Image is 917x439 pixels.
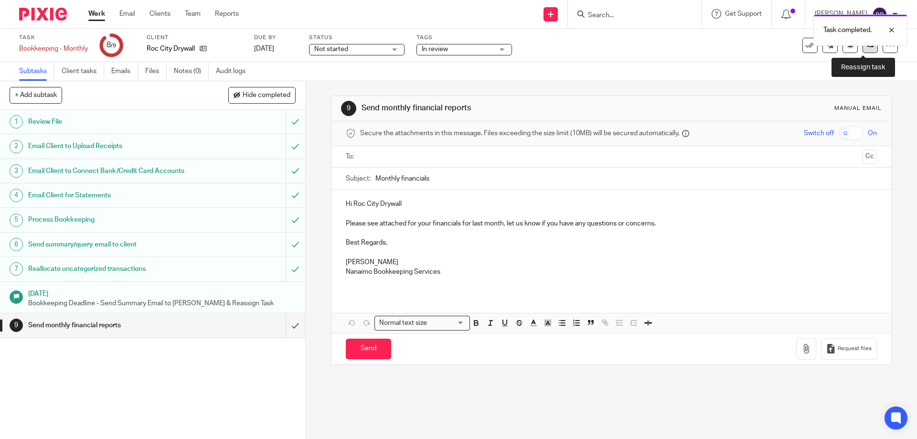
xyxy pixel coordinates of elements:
div: 5 [10,214,23,227]
p: Roc City Drywall [147,44,195,54]
div: Bookkeeping - Monthly [19,44,88,54]
a: Audit logs [216,62,253,81]
p: Hi Roc City Drywall [346,199,876,209]
button: Request files [821,338,876,360]
label: Subject: [346,174,371,183]
p: [PERSON_NAME] [346,257,876,267]
div: 1 [10,115,23,128]
button: + Add subtask [10,87,62,103]
a: Subtasks [19,62,54,81]
div: 4 [10,189,23,202]
span: Switch off [804,128,834,138]
h1: [DATE] [28,287,296,299]
div: 2 [10,140,23,153]
h1: Email Client to Upload Receipts [28,139,193,153]
p: Best Regards, [346,238,876,247]
h1: Reallocate uncategorized transactions [28,262,193,276]
span: Normal text size [377,318,429,328]
a: Email [119,9,135,19]
input: Search for option [430,318,464,328]
h1: Email Client to Connect Bank/Credit Card Accounts [28,164,193,178]
a: Notes (0) [174,62,209,81]
span: Hide completed [243,92,290,99]
label: Task [19,34,88,42]
div: 9 [10,319,23,332]
span: On [868,128,877,138]
h1: Send summary/query email to client [28,237,193,252]
span: [DATE] [254,45,274,52]
h1: Process Bookkeeping [28,213,193,227]
div: Search for option [374,316,470,331]
a: Clients [149,9,171,19]
h1: Send monthly financial reports [28,318,193,332]
label: Tags [416,34,512,42]
label: Status [309,34,405,42]
span: Secure the attachments in this message. Files exceeding the size limit (10MB) will be secured aut... [360,128,680,138]
p: Please see attached for your financials for last month, let us know if you have any questions or ... [346,219,876,228]
label: Due by [254,34,297,42]
a: Reports [215,9,239,19]
h1: Review File [28,115,193,129]
a: Team [185,9,201,19]
p: Bookkeeping Deadline - Send Summary Email to [PERSON_NAME] & Reassign Task [28,299,296,308]
img: Pixie [19,8,67,21]
span: Request files [838,345,872,353]
label: Client [147,34,242,42]
div: 8 [107,40,116,51]
h1: Email Client for Statements [28,188,193,203]
div: Manual email [834,105,882,112]
small: /9 [111,43,116,48]
a: Emails [111,62,138,81]
div: 9 [341,101,356,116]
span: In review [422,46,448,53]
a: Client tasks [62,62,104,81]
h1: Send monthly financial reports [362,103,632,113]
input: Send [346,339,391,359]
a: Work [88,9,105,19]
button: Cc [863,150,877,164]
p: Task completed. [823,25,872,35]
a: Files [145,62,167,81]
button: Hide completed [228,87,296,103]
label: To: [346,152,356,161]
div: 3 [10,164,23,178]
img: svg%3E [872,7,887,22]
span: Not started [314,46,348,53]
p: Nanaimo Bookkeeping Services [346,267,876,277]
div: 7 [10,262,23,276]
div: 6 [10,238,23,251]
